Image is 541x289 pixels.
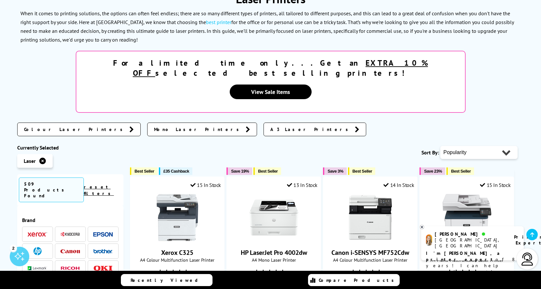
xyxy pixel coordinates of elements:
span: (84) [191,266,198,279]
a: HP LaserJet Pro 4002dw [241,248,307,257]
button: Best Seller [130,167,158,175]
img: user-headset-light.svg [521,253,534,266]
img: Ricoh [60,267,80,270]
span: (39) [384,266,391,279]
a: Epson [93,230,113,238]
strong: For a limited time only...Get an selected best selling printers! [113,58,428,78]
span: Best Seller [353,169,372,174]
a: HP LaserJet Pro 4002dw [250,237,298,243]
a: Xerox C325 [153,237,202,243]
a: Xerox C325 [161,248,193,257]
span: A4 Colour Multifunction Laser Printer [134,257,221,263]
p: When it comes to printing solutions, the options can often feel endless; there are so many differ... [20,10,514,43]
a: Canon i-SENSYS MF752Cdw [331,248,409,257]
a: Recently Viewed [121,274,213,286]
span: A4 Colour Multifunction Laser Printer [327,257,414,263]
div: 2 [10,244,17,252]
img: amy-livechat.png [426,234,432,246]
button: Save 19% [226,167,252,175]
a: OKI [93,264,113,272]
span: Save 19% [231,169,249,174]
img: HP LaserJet Pro 4002dw [250,193,298,242]
span: Best Seller [135,169,154,174]
span: A4 Mono Laser Printer [230,257,317,263]
span: 509 Products Found [19,177,84,202]
span: Colour Laser Printers [24,126,126,133]
img: Kyocera [60,232,80,237]
div: [GEOGRAPHIC_DATA], [GEOGRAPHIC_DATA] [435,237,506,249]
div: 15 In Stock [190,182,221,188]
a: best printer [206,19,231,25]
a: A3 Laser Printers [264,123,366,136]
a: Ricoh [60,264,80,272]
img: Xerox C325 [153,193,202,242]
span: A3 Laser Printers [270,126,352,133]
a: Canon i-SENSYS MF752Cdw [346,237,395,243]
b: I'm [PERSON_NAME], a printer expert [426,250,502,262]
span: Sort By: [421,149,439,156]
a: Colour Laser Printers [17,123,141,136]
span: (63) [288,266,294,279]
span: Save 23% [424,169,442,174]
img: Xerox B305 [443,193,491,242]
div: Currently Selected [17,144,124,151]
span: Laser [24,158,36,164]
span: Compare Products [319,277,397,283]
img: OKI [93,266,113,271]
a: Kyocera [60,230,80,238]
img: Xerox [28,232,47,237]
span: Brand [22,217,119,223]
p: of 8 years! I can help you choose the right product [426,250,519,281]
button: £35 Cashback [159,167,192,175]
img: Epson [93,232,113,237]
div: 13 In Stock [287,182,317,188]
a: Mono Laser Printers [147,123,257,136]
a: Canon [60,247,80,255]
button: Save 23% [419,167,445,175]
span: Mono Laser Printers [154,126,242,133]
img: Canon [60,249,80,254]
u: EXTRA 10% OFF [133,58,428,78]
button: Save 3% [323,167,346,175]
a: reset filters [84,184,114,196]
span: Save 3% [328,169,343,174]
a: Lexmark [28,264,47,272]
img: Lexmark [28,266,47,270]
span: Best Seller [451,169,471,174]
div: 14 In Stock [383,182,414,188]
a: HP [28,247,47,255]
button: Best Seller [253,167,281,175]
button: Best Seller [348,167,376,175]
a: Brother [93,247,113,255]
img: HP [33,247,42,255]
img: Brother [93,249,113,254]
span: Best Seller [258,169,278,174]
a: View Sale Items [230,85,312,99]
div: 15 In Stock [480,182,510,188]
div: [PERSON_NAME] [435,231,506,237]
a: Xerox [28,230,47,238]
a: Compare Products [308,274,400,286]
span: Recently Viewed [131,277,204,283]
img: Canon i-SENSYS MF752Cdw [346,193,395,242]
span: £35 Cashback [163,169,189,174]
button: Best Seller [446,167,474,175]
